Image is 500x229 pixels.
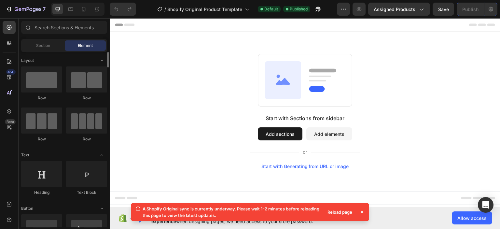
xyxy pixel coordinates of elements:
[36,43,50,49] span: Section
[66,95,107,101] div: Row
[156,96,235,104] div: Start with Sections from sidebar
[66,190,107,195] div: Text Block
[21,152,29,158] span: Text
[21,136,62,142] div: Row
[110,3,136,16] div: Undo/Redo
[457,215,487,222] span: Allow access
[143,206,321,219] p: A Shopify Original sync is currently underway. Please wait 1-2 minutes before reloading this page...
[433,3,454,16] button: Save
[290,6,308,12] span: Published
[264,6,278,12] span: Default
[197,109,243,122] button: Add elements
[78,43,93,49] span: Element
[164,6,166,13] span: /
[374,6,415,13] span: Assigned Products
[368,3,430,16] button: Assigned Products
[21,21,107,34] input: Search Sections & Elements
[457,3,484,16] button: Publish
[3,3,49,16] button: 7
[167,6,242,13] span: Shopify Original Product Template
[21,58,34,64] span: Layout
[152,146,239,151] div: Start with Generating from URL or image
[5,119,16,124] div: Beta
[462,6,479,13] div: Publish
[438,7,449,12] span: Save
[148,109,193,122] button: Add sections
[97,55,107,66] span: Toggle open
[452,211,492,224] button: Allow access
[21,206,33,211] span: Button
[97,203,107,214] span: Toggle open
[6,69,16,75] div: 450
[324,208,356,217] div: Reload page
[43,5,46,13] p: 7
[97,150,107,160] span: Toggle open
[21,95,62,101] div: Row
[66,136,107,142] div: Row
[478,197,493,213] div: Open Intercom Messenger
[21,190,62,195] div: Heading
[110,18,500,207] iframe: Design area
